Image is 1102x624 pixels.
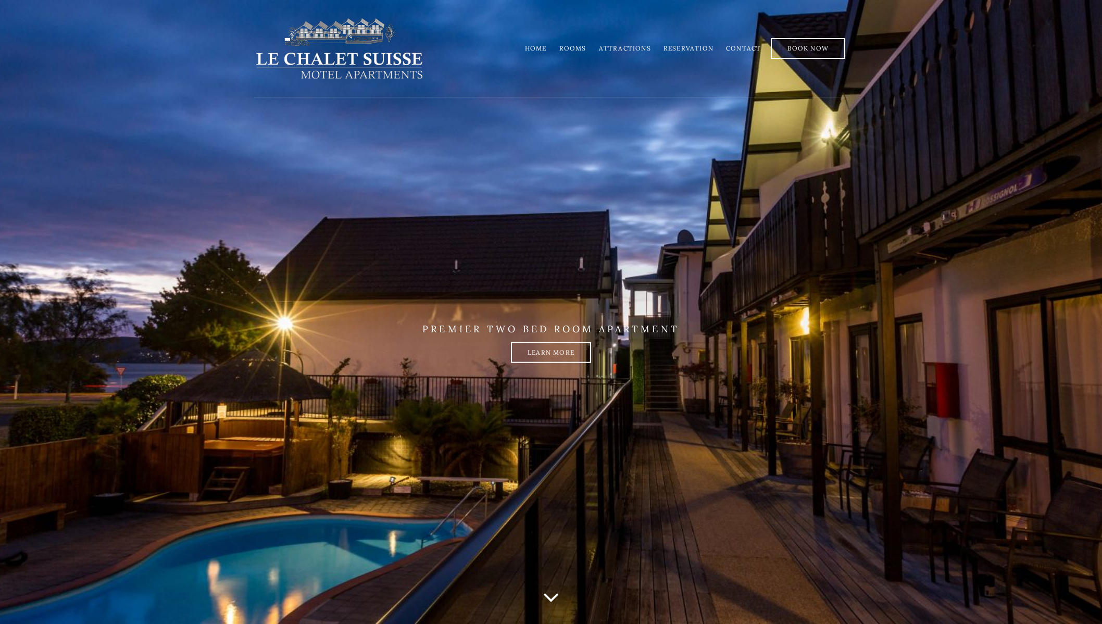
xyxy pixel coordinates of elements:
a: Book Now [771,38,845,59]
a: Reservation [663,44,713,52]
a: Attractions [599,44,651,52]
a: Contact [726,44,761,52]
a: Learn more [511,342,591,363]
p: PREMIER TWO BED ROOM APARTMENT [254,323,848,335]
img: lechaletsuisse [254,17,424,80]
a: Home [525,44,547,52]
a: Rooms [559,44,586,52]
